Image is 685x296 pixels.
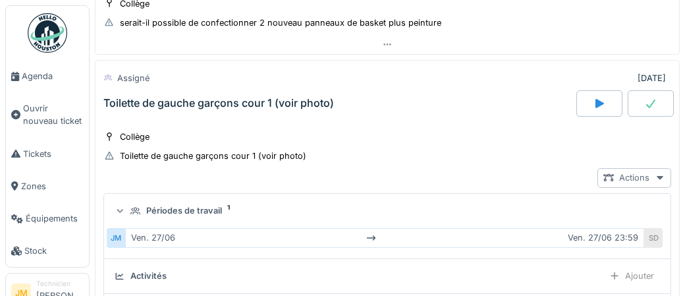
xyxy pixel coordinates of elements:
[6,138,89,170] a: Tickets
[638,72,666,84] div: [DATE]
[120,150,306,162] div: Toilette de gauche garçons cour 1 (voir photo)
[109,199,665,223] summary: Périodes de travail1
[24,245,84,257] span: Stock
[130,270,167,282] div: Activités
[603,266,660,285] div: Ajouter
[103,97,334,109] div: Toilette de gauche garçons cour 1 (voir photo)
[36,279,84,289] div: Technicien
[6,92,89,137] a: Ouvrir nouveau ticket
[120,131,150,143] div: Collège
[26,212,84,225] span: Équipements
[6,60,89,92] a: Agenda
[6,235,89,267] a: Stock
[28,13,67,53] img: Badge_color-CXgf-gQk.svg
[644,228,663,247] div: SD
[120,16,441,29] div: serait-il possible de confectionner 2 nouveau panneaux de basket plus peinture
[23,148,84,160] span: Tickets
[6,202,89,235] a: Équipements
[107,228,125,247] div: JM
[6,170,89,202] a: Zones
[117,72,150,84] div: Assigné
[22,70,84,82] span: Agenda
[23,102,84,127] span: Ouvrir nouveau ticket
[109,264,665,289] summary: ActivitésAjouter
[21,180,84,192] span: Zones
[125,228,644,247] div: ven. 27/06 ven. 27/06 23:59
[146,204,222,217] div: Périodes de travail
[597,168,671,187] div: Actions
